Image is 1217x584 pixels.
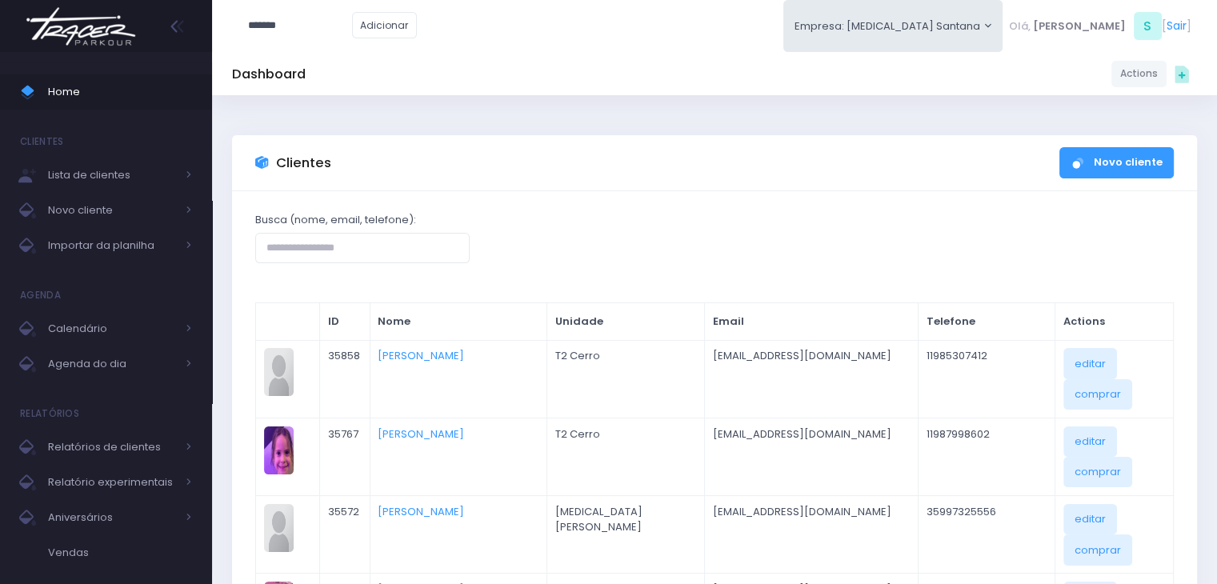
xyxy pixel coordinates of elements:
td: [EMAIL_ADDRESS][DOMAIN_NAME] [705,340,919,418]
th: Nome [370,303,547,341]
th: Email [705,303,919,341]
span: Aniversários [48,507,176,528]
td: 11985307412 [918,340,1055,418]
h5: Dashboard [232,66,306,82]
a: comprar [1063,457,1132,487]
h4: Clientes [20,126,63,158]
a: Adicionar [352,12,418,38]
a: [PERSON_NAME] [378,504,464,519]
h3: Clientes [276,155,331,171]
span: Importar da planilha [48,235,176,256]
td: [MEDICAL_DATA] [PERSON_NAME] [547,496,705,574]
td: T2 Cerro [547,418,705,495]
a: Novo cliente [1059,147,1174,178]
span: Home [48,82,192,102]
span: Agenda do dia [48,354,176,374]
a: comprar [1063,379,1132,410]
td: 35997325556 [918,496,1055,574]
h4: Relatórios [20,398,79,430]
span: Lista de clientes [48,165,176,186]
span: Vendas [48,542,192,563]
a: Sair [1167,18,1187,34]
th: ID [320,303,370,341]
a: [PERSON_NAME] [378,426,464,442]
a: [PERSON_NAME] [378,348,464,363]
td: T2 Cerro [547,340,705,418]
td: 11987998602 [918,418,1055,495]
td: [EMAIL_ADDRESS][DOMAIN_NAME] [705,496,919,574]
th: Unidade [547,303,705,341]
span: Olá, [1009,18,1031,34]
label: Busca (nome, email, telefone): [255,212,416,228]
td: 35572 [320,496,370,574]
span: S [1134,12,1162,40]
a: Actions [1111,61,1167,87]
td: 35767 [320,418,370,495]
span: Calendário [48,318,176,339]
a: editar [1063,348,1117,378]
span: [PERSON_NAME] [1033,18,1126,34]
td: [EMAIL_ADDRESS][DOMAIN_NAME] [705,418,919,495]
th: Actions [1055,303,1173,341]
th: Telefone [918,303,1055,341]
span: Novo cliente [48,200,176,221]
h4: Agenda [20,279,61,311]
a: editar [1063,504,1117,534]
a: comprar [1063,534,1132,565]
span: Relatório experimentais [48,472,176,493]
td: 35858 [320,340,370,418]
span: Relatórios de clientes [48,437,176,458]
div: [ ] [1003,8,1197,44]
a: editar [1063,426,1117,457]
